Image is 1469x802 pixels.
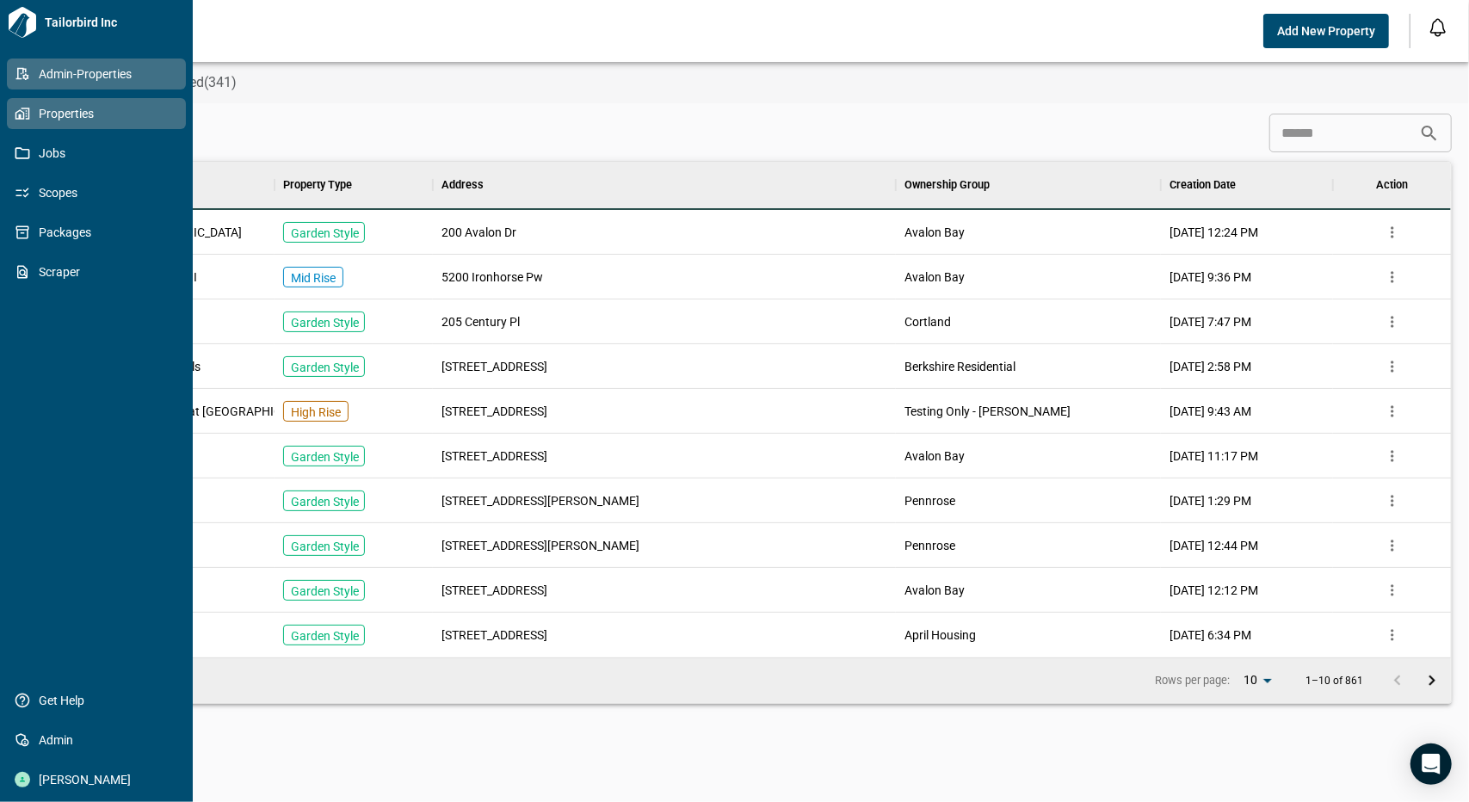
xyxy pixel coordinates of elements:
a: Admin [7,725,186,756]
span: Avalon Bay [904,582,965,599]
span: Admin-Properties [30,65,170,83]
span: Archived(341) [151,74,237,91]
span: [DATE] 2:58 PM [1170,358,1251,375]
span: 5200 Ironhorse Pw [441,268,543,286]
span: [DATE] 7:47 PM [1170,313,1251,330]
span: [DATE] 12:24 PM [1170,224,1258,241]
button: more [1380,219,1405,245]
span: [DATE] 12:12 PM [1170,582,1258,599]
div: Property Name [63,161,275,209]
div: Open Intercom Messenger [1410,743,1452,785]
div: Address [441,161,484,209]
div: base tabs [45,62,1469,103]
p: Mid Rise [291,269,336,287]
span: The [PERSON_NAME] at [GEOGRAPHIC_DATA] [71,403,318,420]
span: [STREET_ADDRESS][PERSON_NAME] [441,492,639,509]
span: Berkshire Residential [904,358,1015,375]
span: April Housing [904,626,976,644]
span: Pennrose [904,492,955,509]
span: Avalon Bay [904,224,965,241]
p: Garden Style [291,225,359,242]
p: Garden Style [291,359,359,376]
a: Jobs [7,138,186,169]
p: Garden Style [291,314,359,331]
span: Packages [30,224,170,241]
span: [STREET_ADDRESS] [441,447,547,465]
span: [DATE] 12:44 PM [1170,537,1258,554]
span: [STREET_ADDRESS] [441,582,547,599]
span: Admin [30,731,170,749]
span: Tailorbird Inc [38,14,186,31]
div: Property Type [283,161,352,209]
span: [STREET_ADDRESS] [441,403,547,420]
button: more [1380,577,1405,603]
button: more [1380,533,1405,558]
span: Avalon Bay [904,268,965,286]
p: Garden Style [291,583,359,600]
span: [DATE] 1:29 PM [1170,492,1251,509]
span: Cortland [904,313,951,330]
div: Action [1333,161,1452,209]
span: [STREET_ADDRESS] [441,626,547,644]
div: Creation Date [1161,161,1333,209]
span: [PERSON_NAME] [30,771,170,788]
button: more [1380,488,1405,514]
span: Properties [30,105,170,122]
button: more [1380,443,1405,469]
span: [DATE] 9:43 AM [1170,403,1251,420]
div: Action [1376,161,1408,209]
span: Scraper [30,263,170,281]
a: Admin-Properties [7,59,186,89]
span: [DATE] 9:36 PM [1170,268,1251,286]
p: Garden Style [291,538,359,555]
span: Get Help [30,692,170,709]
button: more [1380,622,1405,648]
div: 10 [1237,668,1278,693]
button: more [1380,264,1405,290]
p: Garden Style [291,627,359,645]
a: Scraper [7,256,186,287]
span: 200 Avalon Dr [441,224,516,241]
div: Creation Date [1170,161,1236,209]
button: Open notification feed [1424,14,1452,41]
a: Scopes [7,177,186,208]
a: Packages [7,217,186,248]
div: Ownership Group [896,161,1160,209]
button: Go to next page [1415,663,1449,698]
button: more [1380,309,1405,335]
button: more [1380,398,1405,424]
div: Property Type [275,161,433,209]
button: more [1380,354,1405,379]
span: Avalon Bay [904,447,965,465]
p: High Rise [291,404,341,421]
span: 205 Century Pl [441,313,520,330]
span: Testing Only - [PERSON_NAME] [904,403,1071,420]
span: [DATE] 11:17 PM [1170,447,1258,465]
p: Rows per page: [1155,673,1230,688]
p: 1–10 of 861 [1305,676,1363,687]
span: [DATE] 6:34 PM [1170,626,1251,644]
p: Garden Style [291,448,359,466]
span: Jobs [30,145,170,162]
span: [STREET_ADDRESS] [441,358,547,375]
div: Ownership Group [904,161,990,209]
span: Scopes [30,184,170,201]
a: Properties [7,98,186,129]
span: [STREET_ADDRESS][PERSON_NAME] [441,537,639,554]
span: Add New Property [1277,22,1375,40]
p: Garden Style [291,493,359,510]
div: Address [433,161,896,209]
button: Add New Property [1263,14,1389,48]
span: Pennrose [904,537,955,554]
